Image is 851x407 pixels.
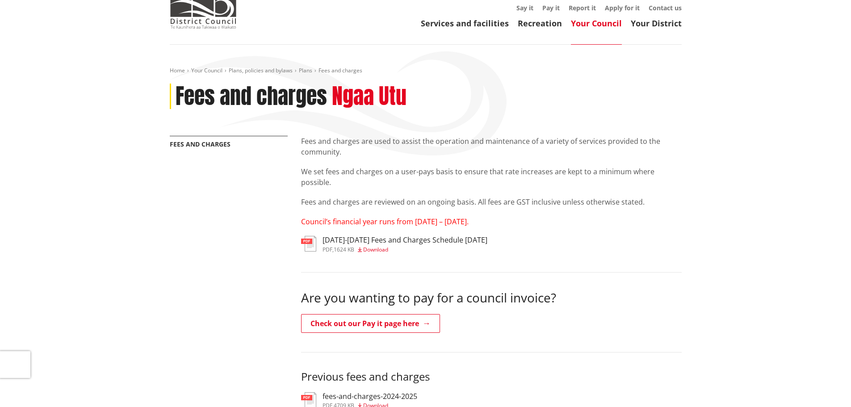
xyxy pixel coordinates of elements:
[170,67,682,75] nav: breadcrumb
[301,136,682,157] p: Fees and charges are used to assist the operation and maintenance of a variety of services provid...
[334,246,354,253] span: 1624 KB
[299,67,312,74] a: Plans
[301,236,316,252] img: document-pdf.svg
[542,4,560,12] a: Pay it
[176,84,327,109] h1: Fees and charges
[323,236,487,244] h3: [DATE]-[DATE] Fees and Charges Schedule [DATE]
[301,314,440,333] a: Check out our Pay it page here
[301,166,682,188] p: We set fees and charges on a user-pays basis to ensure that rate increases are kept to a minimum ...
[170,140,231,148] a: Fees and charges
[301,217,469,227] span: Council’s financial year runs from [DATE] – [DATE].
[421,18,509,29] a: Services and facilities
[170,67,185,74] a: Home
[605,4,640,12] a: Apply for it
[518,18,562,29] a: Recreation
[301,236,487,252] a: [DATE]-[DATE] Fees and Charges Schedule [DATE] pdf,1624 KB Download
[649,4,682,12] a: Contact us
[301,289,556,306] span: Are you wanting to pay for a council invoice?
[319,67,362,74] span: Fees and charges
[301,370,682,383] h3: Previous fees and charges
[323,246,332,253] span: pdf
[332,84,407,109] h2: Ngaa Utu
[229,67,293,74] a: Plans, policies and bylaws
[191,67,222,74] a: Your Council
[301,197,682,207] p: Fees and charges are reviewed on an ongoing basis. All fees are GST inclusive unless otherwise st...
[571,18,622,29] a: Your Council
[516,4,533,12] a: Say it
[631,18,682,29] a: Your District
[810,369,842,402] iframe: Messenger Launcher
[323,247,487,252] div: ,
[363,246,388,253] span: Download
[569,4,596,12] a: Report it
[323,392,417,401] h3: fees-and-charges-2024-2025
